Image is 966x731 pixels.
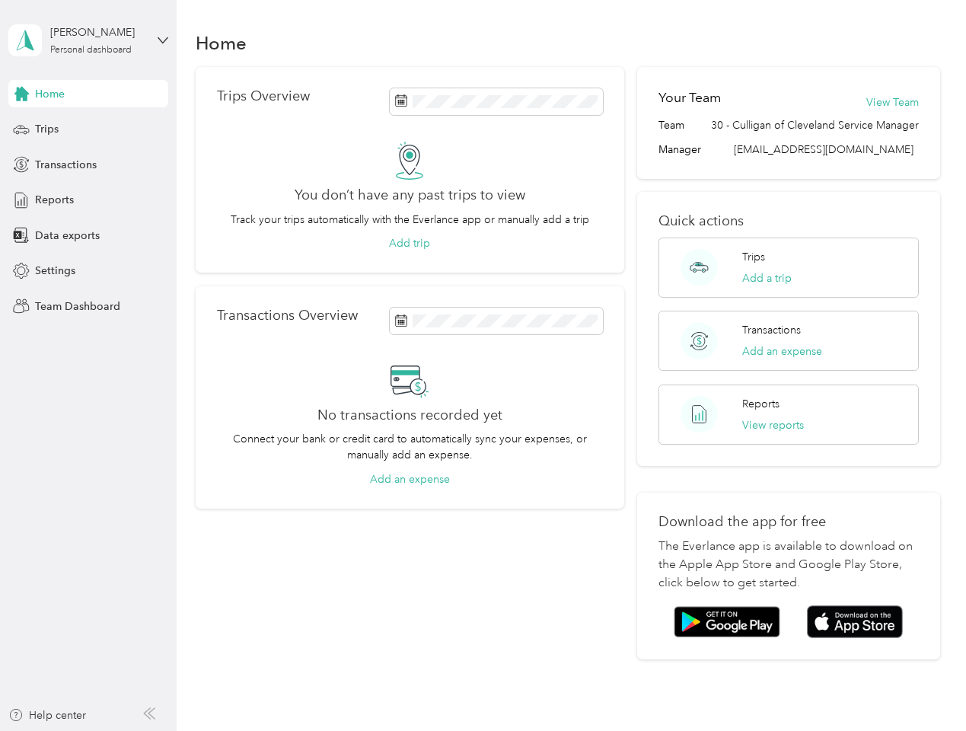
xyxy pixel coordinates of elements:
img: Google play [674,606,780,638]
img: App store [807,605,903,638]
span: Settings [35,263,75,279]
span: Data exports [35,228,100,244]
p: Trips Overview [217,88,310,104]
span: 30 - Culligan of Cleveland Service Manager [711,117,919,133]
span: Home [35,86,65,102]
span: Team [658,117,684,133]
button: View reports [742,417,804,433]
div: Personal dashboard [50,46,132,55]
button: Add an expense [370,471,450,487]
button: Add an expense [742,343,822,359]
span: Trips [35,121,59,137]
button: Add a trip [742,270,792,286]
p: The Everlance app is available to download on the Apple App Store and Google Play Store, click be... [658,538,918,592]
button: Help center [8,707,86,723]
p: Transactions Overview [217,308,358,324]
h2: No transactions recorded yet [317,407,502,423]
span: Manager [658,142,701,158]
button: Add trip [389,235,430,251]
span: [EMAIL_ADDRESS][DOMAIN_NAME] [734,143,913,156]
span: Team Dashboard [35,298,120,314]
h2: You don’t have any past trips to view [295,187,525,203]
span: Transactions [35,157,97,173]
p: Transactions [742,322,801,338]
p: Quick actions [658,213,918,229]
p: Trips [742,249,765,265]
p: Download the app for free [658,514,918,530]
div: [PERSON_NAME] [50,24,145,40]
p: Reports [742,396,779,412]
iframe: Everlance-gr Chat Button Frame [881,646,966,731]
p: Track your trips automatically with the Everlance app or manually add a trip [231,212,589,228]
h2: Your Team [658,88,721,107]
button: View Team [866,94,919,110]
p: Connect your bank or credit card to automatically sync your expenses, or manually add an expense. [217,431,603,463]
h1: Home [196,35,247,51]
span: Reports [35,192,74,208]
